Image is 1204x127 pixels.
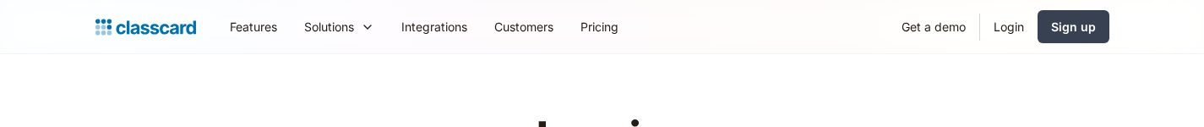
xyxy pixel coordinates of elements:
[1038,10,1109,43] a: Sign up
[291,8,388,46] div: Solutions
[216,8,291,46] a: Features
[888,8,979,46] a: Get a demo
[980,8,1038,46] a: Login
[481,8,567,46] a: Customers
[388,8,481,46] a: Integrations
[95,15,196,39] a: home
[1051,18,1096,36] div: Sign up
[567,8,632,46] a: Pricing
[304,18,354,36] div: Solutions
